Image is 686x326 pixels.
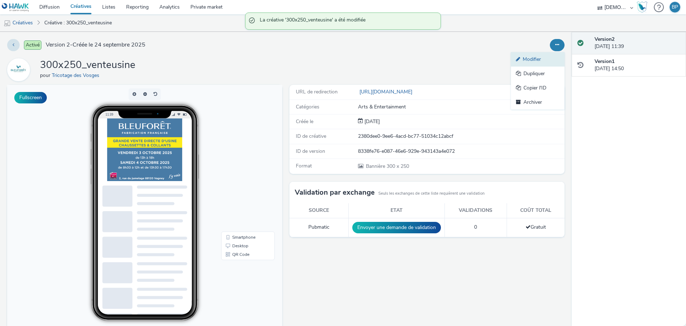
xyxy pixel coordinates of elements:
[672,2,678,13] div: BP
[511,67,565,81] a: Dupliquer
[296,162,312,169] span: Format
[215,165,266,174] li: QR Code
[295,187,375,198] h3: Validation par exchange
[296,103,319,110] span: Catégories
[100,34,175,96] img: Advertisement preview
[366,163,387,170] span: Bannière
[41,14,115,31] a: Créative : 300x250_venteusine
[507,203,565,218] th: Coût total
[7,66,33,73] a: Tricotage des Vosges
[260,16,433,26] span: La créative '300x250_venteusine' a été modifiée
[8,59,29,80] img: Tricotage des Vosges
[225,167,242,172] span: QR Code
[637,1,650,13] a: Hawk Academy
[358,148,564,155] div: 8338fe76-e087-46e6-929e-943143a4e072
[4,20,11,27] img: mobile
[352,222,441,233] button: Envoyer une demande de validation
[637,1,647,13] img: Hawk Academy
[595,58,680,73] div: [DATE] 14:50
[40,58,135,72] h1: 300x250_venteusine
[296,133,326,140] span: ID de créative
[98,28,106,31] span: 11:39
[595,36,615,43] strong: Version 2
[511,95,565,110] a: Archiver
[363,118,380,125] div: Création 24 septembre 2025, 14:50
[511,81,565,95] a: Copier l'ID
[52,72,102,79] a: Tricotage des Vosges
[474,224,477,230] span: 0
[215,148,266,157] li: Smartphone
[348,203,444,218] th: Etat
[358,103,564,111] div: Arts & Entertainment
[2,3,29,12] img: undefined Logo
[225,159,241,163] span: Desktop
[296,148,325,155] span: ID de version
[289,203,348,218] th: Source
[46,41,145,49] span: Version 2 - Créée le 24 septembre 2025
[444,203,507,218] th: Validations
[363,118,380,125] span: [DATE]
[24,40,41,50] span: Activé
[511,52,565,67] a: Modifier
[296,88,338,95] span: URL de redirection
[595,58,615,65] strong: Version 1
[289,218,348,237] td: Pubmatic
[296,118,313,125] span: Créée le
[526,224,546,230] span: Gratuit
[378,191,484,196] small: Seuls les exchanges de cette liste requièrent une validation
[225,150,248,155] span: Smartphone
[595,36,680,50] div: [DATE] 11:39
[358,133,564,140] div: 2380dee0-9ee6-4acd-bc77-51034c12abcf
[215,157,266,165] li: Desktop
[40,72,52,79] span: pour
[14,92,47,103] button: Fullscreen
[358,88,415,95] a: [URL][DOMAIN_NAME]
[365,163,409,170] span: 300 x 250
